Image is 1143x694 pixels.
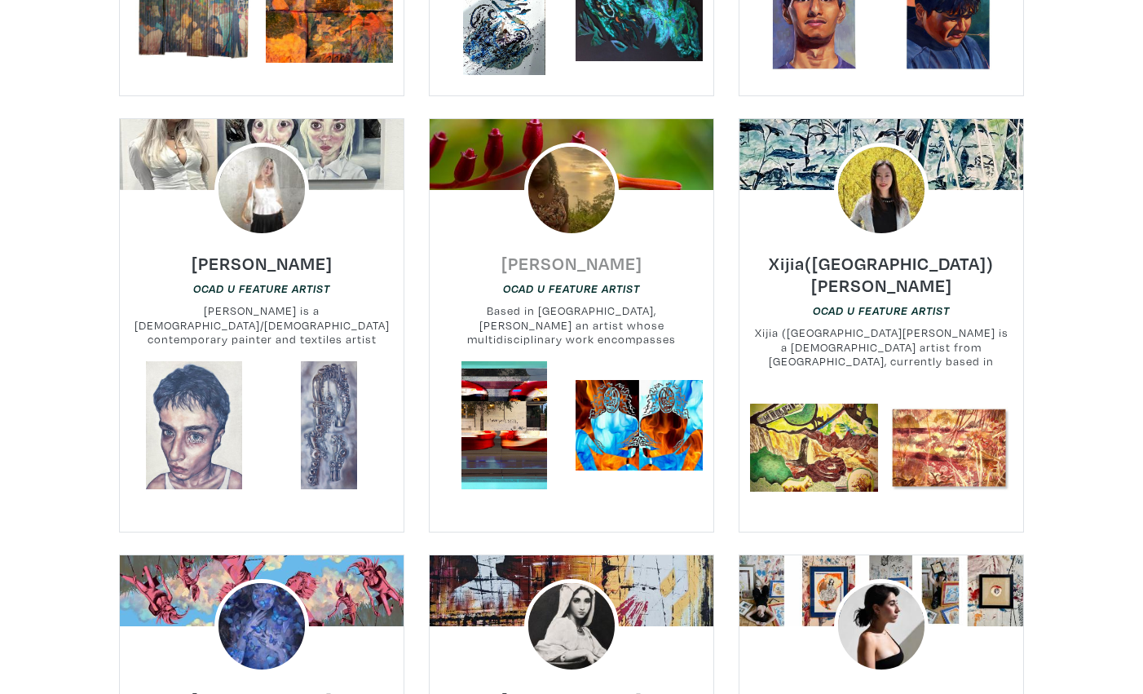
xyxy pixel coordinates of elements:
a: Xijia([GEOGRAPHIC_DATA]) [PERSON_NAME] [739,259,1023,278]
small: [PERSON_NAME] is a [DEMOGRAPHIC_DATA]/[DEMOGRAPHIC_DATA] contemporary painter and textiles artist... [120,303,404,347]
a: [PERSON_NAME] [501,248,642,267]
em: OCAD U Feature Artist [503,282,640,295]
h6: [PERSON_NAME] [501,252,642,274]
img: phpThumb.php [524,579,619,674]
img: phpThumb.php [834,579,929,674]
a: OCAD U Feature Artist [503,281,640,296]
img: phpThumb.php [524,143,619,237]
a: OCAD U Feature Artist [813,303,950,318]
a: OCAD U Feature Artist [193,281,330,296]
img: phpThumb.php [834,143,929,237]
em: OCAD U Feature Artist [813,304,950,317]
img: phpThumb.php [214,579,309,674]
h6: [PERSON_NAME] [192,252,333,274]
a: [PERSON_NAME] [192,248,333,267]
h6: Xijia([GEOGRAPHIC_DATA]) [PERSON_NAME] [739,252,1023,296]
small: Xijia ([GEOGRAPHIC_DATA][PERSON_NAME] is a [DEMOGRAPHIC_DATA] artist from [GEOGRAPHIC_DATA], curr... [739,325,1023,369]
em: OCAD U Feature Artist [193,282,330,295]
small: Based in [GEOGRAPHIC_DATA], [PERSON_NAME] an artist whose multidisciplinary work encompasses phot... [430,303,713,347]
img: phpThumb.php [214,143,309,237]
